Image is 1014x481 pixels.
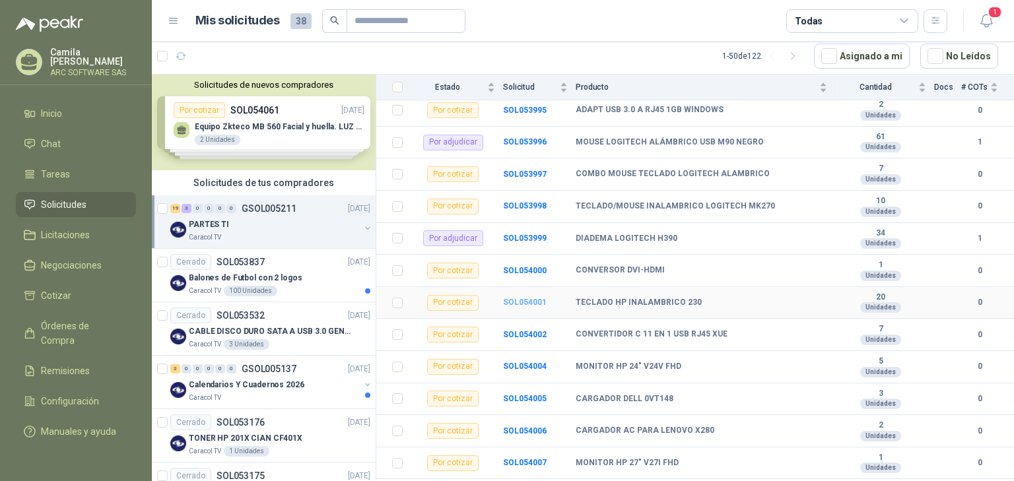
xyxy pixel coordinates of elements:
[860,367,901,377] div: Unidades
[576,362,681,372] b: MONITOR HP 24" V24V FHD
[427,102,479,118] div: Por cotizar
[226,364,236,373] div: 0
[427,359,479,375] div: Por cotizar
[152,249,376,302] a: CerradoSOL053837[DATE] Company LogoBalones de Futbol con 2 logosCaracol TV100 Unidades
[961,296,998,309] b: 0
[427,199,479,214] div: Por cotizar
[348,363,370,375] p: [DATE]
[988,6,1002,18] span: 1
[576,75,835,100] th: Producto
[503,266,547,275] a: SOL054000
[503,330,547,339] a: SOL054002
[860,431,901,441] div: Unidades
[860,335,901,345] div: Unidades
[934,75,961,100] th: Docs
[215,364,225,373] div: 0
[835,75,934,100] th: Cantidad
[189,339,221,350] p: Caracol TV
[576,458,679,468] b: MONITOR HP 27" V27I FHD
[226,204,236,213] div: 0
[290,13,312,29] span: 38
[41,319,123,348] span: Órdenes de Compra
[503,201,547,210] b: SOL053998
[16,283,136,308] a: Cotizar
[503,234,547,243] a: SOL053999
[189,218,229,231] p: PARTES TI
[195,11,280,30] h1: Mis solicitudes
[348,203,370,215] p: [DATE]
[189,272,302,284] p: Balones de Futbol con 2 logos
[224,286,277,296] div: 100 Unidades
[189,446,221,457] p: Caracol TV
[411,82,485,92] span: Estado
[835,356,926,367] b: 5
[348,416,370,429] p: [DATE]
[423,135,483,150] div: Por adjudicar
[503,362,547,371] b: SOL054004
[961,393,998,405] b: 0
[961,82,988,92] span: # COTs
[41,288,71,303] span: Cotizar
[576,169,770,179] b: COMBO MOUSE TECLADO LOGITECH ALAMBRICO
[860,110,901,121] div: Unidades
[835,260,926,271] b: 1
[16,222,136,247] a: Licitaciones
[427,423,479,439] div: Por cotizar
[348,309,370,322] p: [DATE]
[503,458,547,467] b: SOL054007
[152,170,376,195] div: Solicitudes de tus compradores
[217,471,265,480] p: SOL053175
[961,75,1014,100] th: # COTs
[224,339,269,350] div: 3 Unidades
[814,44,910,69] button: Asignado a mi
[170,364,180,373] div: 3
[576,82,817,92] span: Producto
[152,409,376,463] a: CerradoSOL053176[DATE] Company LogoTONER HP 201X CIAN CF401XCaracol TV1 Unidades
[503,82,557,92] span: Solicitud
[961,168,998,181] b: 0
[217,311,265,320] p: SOL053532
[427,455,479,471] div: Por cotizar
[16,358,136,383] a: Remisiones
[16,253,136,278] a: Negociaciones
[189,393,221,403] p: Caracol TV
[503,298,547,307] a: SOL054001
[50,48,136,66] p: Camila [PERSON_NAME]
[41,197,86,212] span: Solicitudes
[16,131,136,156] a: Chat
[503,426,547,435] a: SOL054006
[961,232,998,245] b: 1
[576,329,727,340] b: CONVERTIDOR C 11 EN 1 USB RJ45 XUE
[152,75,376,170] div: Solicitudes de nuevos compradoresPor cotizarSOL054061[DATE] Equipo Zkteco MB 560 Facial y huella....
[16,162,136,187] a: Tareas
[217,418,265,427] p: SOL053176
[503,137,547,146] b: SOL053996
[204,364,214,373] div: 0
[189,379,304,391] p: Calendarios Y Cuadernos 2026
[835,453,926,463] b: 1
[835,196,926,207] b: 10
[16,389,136,414] a: Configuración
[193,204,203,213] div: 0
[170,382,186,398] img: Company Logo
[503,394,547,403] a: SOL054005
[503,170,547,179] a: SOL053997
[961,136,998,148] b: 1
[242,204,296,213] p: GSOL005211
[50,69,136,77] p: ARC SOFTWARE SAS
[835,228,926,239] b: 34
[860,302,901,313] div: Unidades
[217,257,265,267] p: SOL053837
[170,329,186,344] img: Company Logo
[974,9,998,33] button: 1
[189,286,221,296] p: Caracol TV
[427,391,479,406] div: Por cotizar
[835,420,926,431] b: 2
[182,204,191,213] div: 3
[41,364,90,378] span: Remisiones
[860,142,901,152] div: Unidades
